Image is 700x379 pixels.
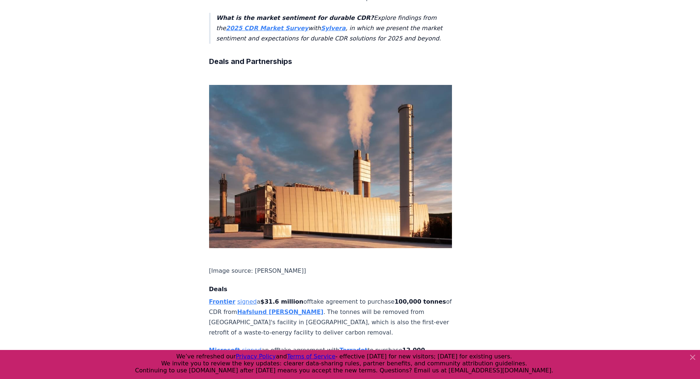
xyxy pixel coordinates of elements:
[340,347,367,354] a: Terradot
[242,347,262,354] a: signed
[216,14,374,21] strong: What is the market sentiment for durable CDR?
[209,345,452,376] p: an offtake agreement with to purchase of CDR. This is Microsoft’s 6th enhanced weathering deal wi...
[209,286,227,293] strong: Deals
[209,298,236,305] a: Frontier
[321,25,345,32] a: Sylvera
[226,25,308,32] a: 2025 CDR Market Survey
[209,57,292,66] strong: Deals and Partnerships
[209,297,452,338] p: a offtake agreement to purchase of CDR from . The tonnes will be removed from [GEOGRAPHIC_DATA]'s...
[261,298,304,305] strong: $31.6 million
[395,298,446,305] strong: 100,000 tonnes
[209,85,452,248] img: blog post image
[237,308,323,315] a: Hafslund [PERSON_NAME]
[216,14,443,42] em: Explore findings from the with , in which we present the market sentiment and expectations for du...
[209,347,240,354] a: Microsoft
[209,266,452,276] p: [Image source: [PERSON_NAME]]
[237,298,257,305] a: signed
